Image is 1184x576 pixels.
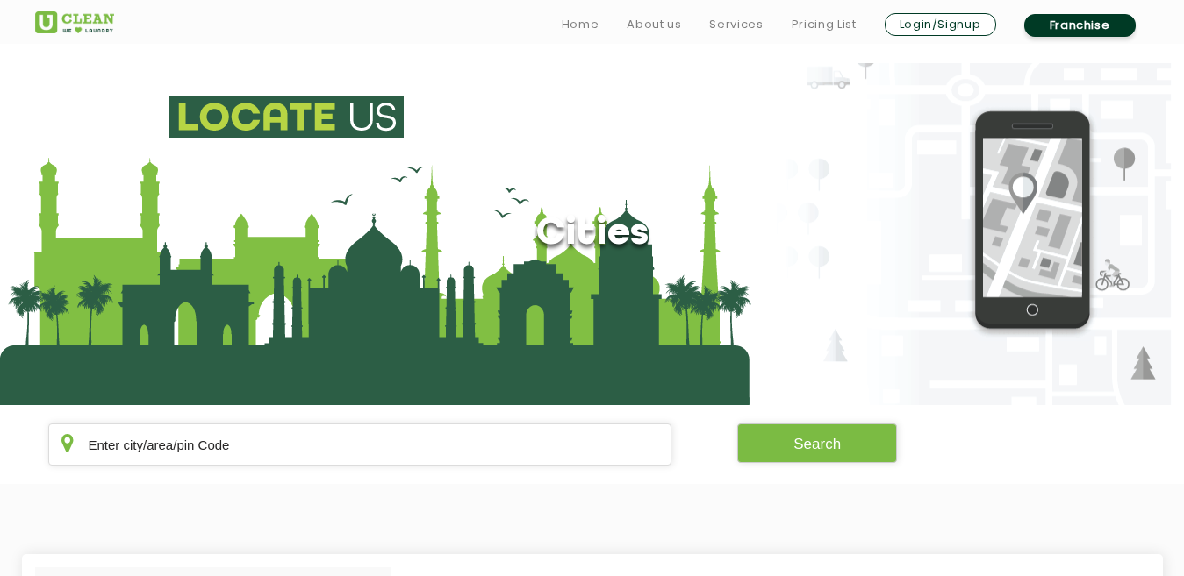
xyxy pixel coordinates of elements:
[535,212,649,257] h1: Cities
[48,423,672,466] input: Enter city/area/pin Code
[709,14,763,35] a: Services
[562,14,599,35] a: Home
[885,13,996,36] a: Login/Signup
[35,11,114,33] img: UClean Laundry and Dry Cleaning
[1024,14,1136,37] a: Franchise
[792,14,857,35] a: Pricing List
[737,423,897,463] button: Search
[627,14,681,35] a: About us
